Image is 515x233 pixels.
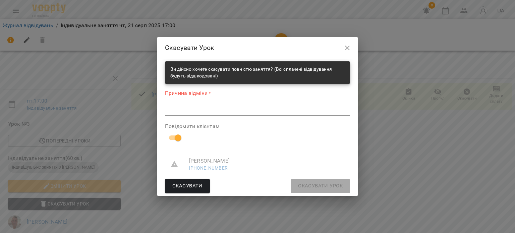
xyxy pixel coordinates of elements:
[165,124,350,129] label: Повідомити клієнтам
[165,179,210,193] button: Скасувати
[189,165,229,171] a: [PHONE_NUMBER]
[189,157,345,165] span: [PERSON_NAME]
[165,43,350,53] h2: Скасувати Урок
[172,182,203,190] span: Скасувати
[170,63,345,82] div: Ви дійсно хочете скасувати повністю заняття? (Всі сплачені відвідування будуть відшкодовані)
[165,89,350,97] label: Причина відміни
